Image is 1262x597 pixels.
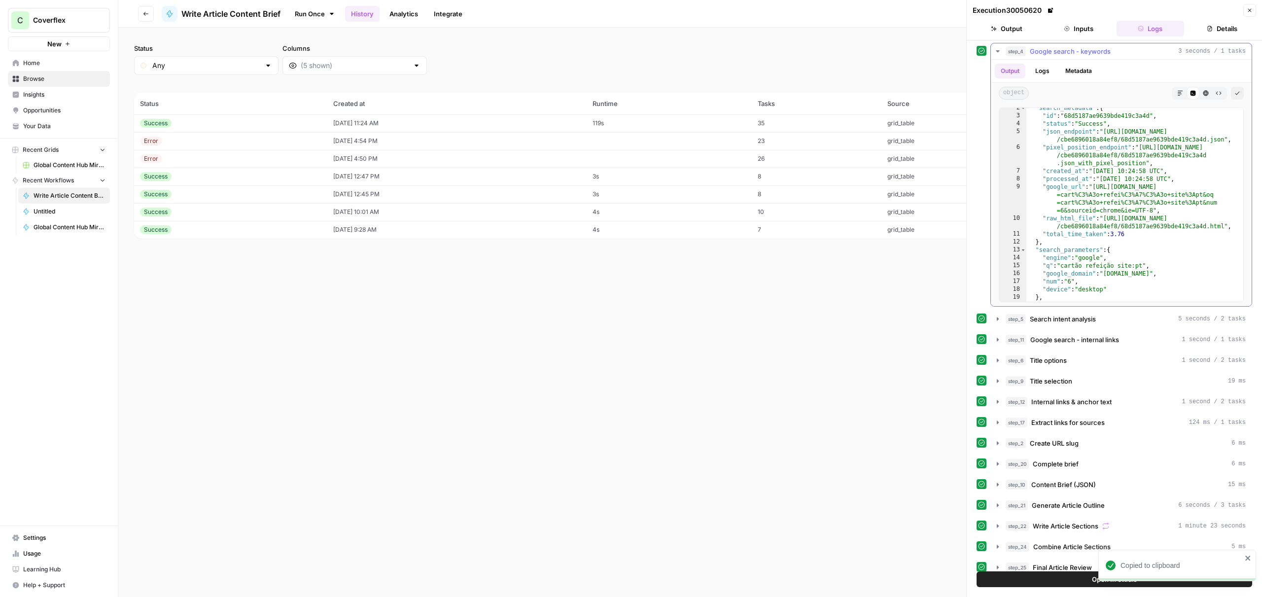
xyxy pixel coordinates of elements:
[23,565,105,574] span: Learning Hub
[1045,21,1113,36] button: Inputs
[881,185,1055,203] td: grid_table
[152,61,260,70] input: Any
[1006,376,1026,386] span: step_9
[999,175,1026,183] div: 8
[1006,418,1027,427] span: step_17
[999,254,1026,262] div: 14
[140,119,172,128] div: Success
[1006,562,1029,572] span: step_25
[752,168,881,185] td: 8
[1006,521,1029,531] span: step_22
[991,539,1252,555] button: 5 ms
[1020,301,1026,309] span: Toggle code folding, rows 20 through 25
[1006,46,1026,56] span: step_4
[991,60,1252,306] div: 3 seconds / 1 tasks
[1178,522,1246,530] span: 1 minute 23 seconds
[23,90,105,99] span: Insights
[999,278,1026,285] div: 17
[1228,480,1246,489] span: 15 ms
[327,93,587,114] th: Created at
[23,176,74,185] span: Recent Workflows
[881,114,1055,132] td: grid_table
[1030,355,1067,365] span: Title options
[1006,335,1026,345] span: step_11
[327,168,587,185] td: [DATE] 12:47 PM
[162,6,280,22] a: Write Article Content Brief
[1006,438,1026,448] span: step_2
[881,168,1055,185] td: grid_table
[1030,335,1119,345] span: Google search - internal links
[752,221,881,239] td: 7
[23,106,105,115] span: Opportunities
[1020,246,1026,254] span: Toggle code folding, rows 13 through 19
[140,225,172,234] div: Success
[1030,46,1111,56] span: Google search - keywords
[1033,521,1098,531] span: Write Article Sections
[140,190,172,199] div: Success
[991,332,1252,348] button: 1 second / 1 tasks
[1231,459,1246,468] span: 6 ms
[288,5,341,22] a: Run Once
[999,183,1026,214] div: 9
[34,223,105,232] span: Global Content Hub Mirror Engine
[8,87,110,103] a: Insights
[991,497,1252,513] button: 6 seconds / 3 tasks
[1182,335,1246,344] span: 1 second / 1 tasks
[428,6,468,22] a: Integrate
[1030,314,1096,324] span: Search intent analysis
[140,154,162,163] div: Error
[1020,104,1026,112] span: Toggle code folding, rows 2 through 12
[1006,480,1027,490] span: step_10
[1033,542,1111,552] span: Combine Article Sections
[282,43,427,53] label: Columns
[1188,21,1256,36] button: Details
[327,114,587,132] td: [DATE] 11:24 AM
[1178,315,1246,323] span: 5 seconds / 2 tasks
[752,185,881,203] td: 8
[134,93,327,114] th: Status
[1231,542,1246,551] span: 5 ms
[881,203,1055,221] td: grid_table
[752,93,881,114] th: Tasks
[8,142,110,157] button: Recent Grids
[587,221,751,239] td: 4s
[23,59,105,68] span: Home
[999,112,1026,120] div: 3
[587,114,751,132] td: 119s
[587,203,751,221] td: 4s
[1182,397,1246,406] span: 1 second / 2 tasks
[881,221,1055,239] td: grid_table
[47,39,62,49] span: New
[8,562,110,577] a: Learning Hub
[999,262,1026,270] div: 15
[8,71,110,87] a: Browse
[18,204,110,219] a: Untitled
[134,75,1246,93] span: (7 records)
[999,238,1026,246] div: 12
[999,293,1026,301] div: 19
[752,150,881,168] td: 26
[999,128,1026,143] div: 5
[752,132,881,150] td: 23
[1006,500,1028,510] span: step_21
[1032,500,1105,510] span: Generate Article Outline
[134,43,279,53] label: Status
[1031,418,1105,427] span: Extract links for sources
[8,55,110,71] a: Home
[1121,561,1242,570] div: Copied to clipboard
[140,172,172,181] div: Success
[991,43,1252,59] button: 3 seconds / 1 tasks
[18,188,110,204] a: Write Article Content Brief
[991,456,1252,472] button: 6 ms
[973,21,1041,36] button: Output
[587,168,751,185] td: 3s
[345,6,380,22] a: History
[23,549,105,558] span: Usage
[587,93,751,114] th: Runtime
[34,161,105,170] span: Global Content Hub Mirror
[1033,459,1079,469] span: Complete brief
[8,530,110,546] a: Settings
[1006,542,1029,552] span: step_24
[1231,439,1246,448] span: 6 ms
[1031,480,1096,490] span: Content Brief (JSON)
